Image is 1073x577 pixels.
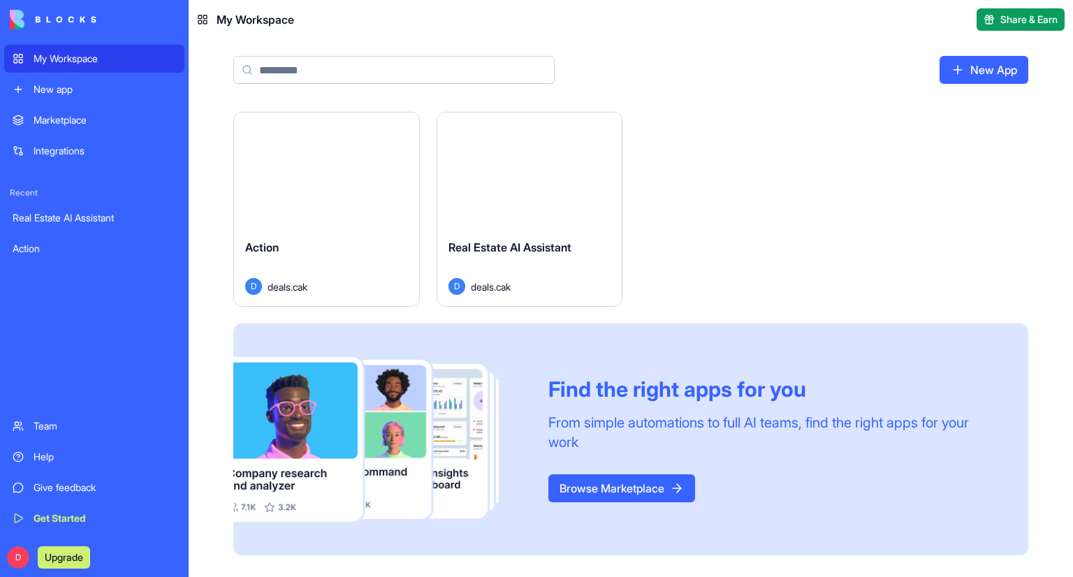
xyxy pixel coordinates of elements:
div: Real Estate AI Assistant [13,211,176,225]
button: Share & Earn [977,8,1065,31]
div: Get Started [34,511,176,525]
div: Help [34,450,176,464]
a: Get Started [4,504,184,532]
span: Share & Earn [1000,13,1058,27]
button: Upgrade [38,546,90,569]
a: ActionDdeals.cak [233,112,420,307]
a: Team [4,412,184,440]
img: Frame_181_egmpey.png [233,357,526,522]
div: My Workspace [34,52,176,66]
a: Give feedback [4,474,184,502]
img: logo [10,10,96,29]
span: Action [245,240,279,254]
a: Real Estate AI Assistant [4,204,184,232]
a: New App [940,56,1028,84]
a: Upgrade [38,550,90,564]
div: New app [34,82,176,96]
span: Real Estate AI Assistant [448,240,571,254]
div: Integrations [34,144,176,158]
a: Browse Marketplace [548,474,695,502]
a: Help [4,443,184,471]
a: Action [4,235,184,263]
span: deals.cak [268,279,307,294]
div: Marketplace [34,113,176,127]
div: Action [13,242,176,256]
div: Give feedback [34,481,176,495]
a: My Workspace [4,45,184,73]
span: My Workspace [217,11,294,28]
a: Real Estate AI AssistantDdeals.cak [437,112,623,307]
span: D [7,546,29,569]
div: Find the right apps for you [548,377,995,402]
div: From simple automations to full AI teams, find the right apps for your work [548,413,995,452]
div: Team [34,419,176,433]
span: D [245,278,262,295]
span: D [448,278,465,295]
span: deals.cak [471,279,511,294]
span: Recent [4,187,184,198]
a: Marketplace [4,106,184,134]
a: Integrations [4,137,184,165]
a: New app [4,75,184,103]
